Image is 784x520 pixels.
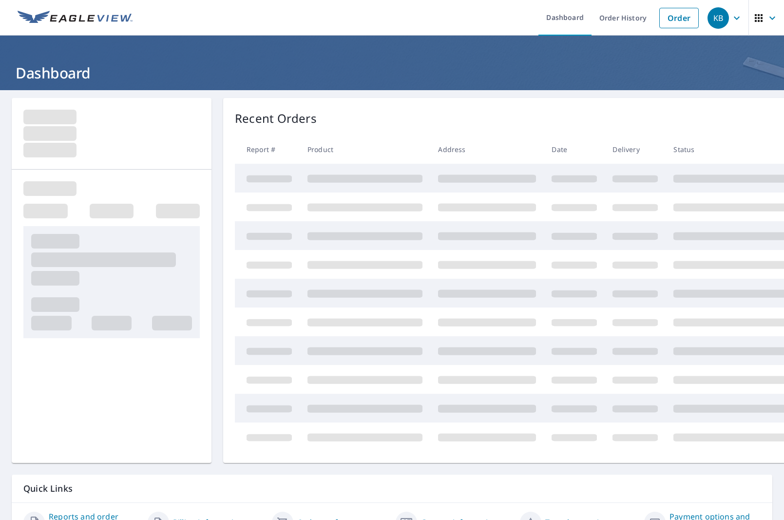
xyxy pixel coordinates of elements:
th: Date [544,135,605,164]
th: Report # [235,135,300,164]
img: EV Logo [18,11,133,25]
th: Address [430,135,544,164]
div: KB [708,7,729,29]
th: Delivery [605,135,666,164]
a: Order [659,8,699,28]
p: Quick Links [23,482,761,495]
p: Recent Orders [235,110,317,127]
h1: Dashboard [12,63,772,83]
th: Product [300,135,430,164]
